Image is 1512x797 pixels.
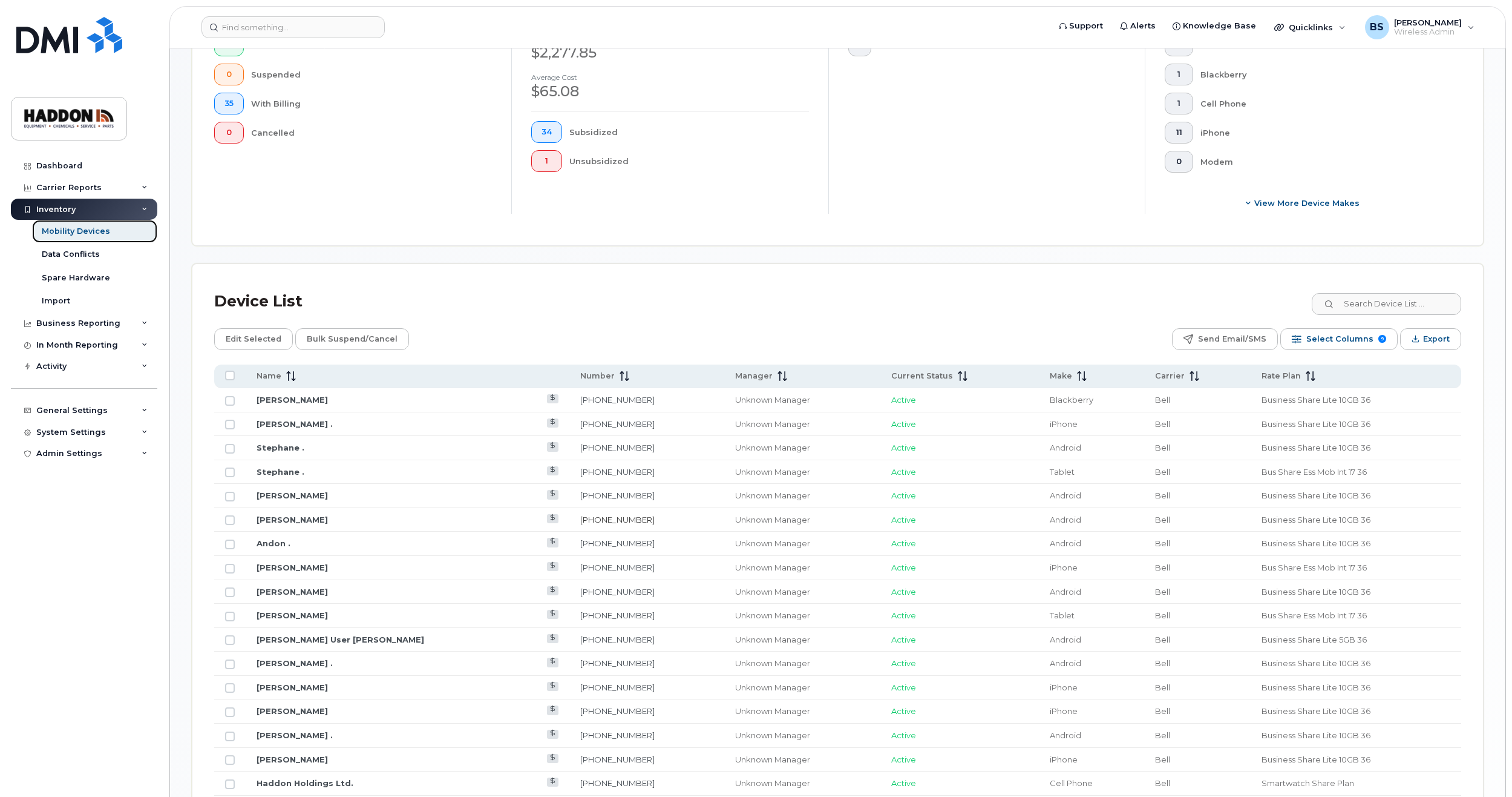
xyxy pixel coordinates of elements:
[1130,20,1156,32] span: Alerts
[257,563,328,572] a: [PERSON_NAME]
[735,418,869,430] div: Unknown Manager
[1155,538,1170,548] span: Bell
[1155,683,1170,692] span: Bell
[1198,330,1266,348] span: Send Email/SMS
[1394,18,1462,27] span: [PERSON_NAME]
[214,286,303,317] div: Device List
[1155,515,1170,524] span: Bell
[891,515,916,524] span: Active
[1306,330,1373,348] span: Select Columns
[735,634,869,646] div: Unknown Manager
[1175,157,1183,167] span: 0
[735,562,869,574] div: Unknown Manager
[1262,563,1367,572] span: Bus Share Ess Mob Int 17 36
[1262,706,1370,716] span: Business Share Lite 10GB 36
[1164,14,1265,38] a: Knowledge Base
[1050,610,1075,620] span: Tablet
[1262,658,1370,668] span: Business Share Lite 10GB 36
[891,443,916,452] span: Active
[1200,64,1442,85] div: Blackberry
[1262,515,1370,524] span: Business Share Lite 10GB 36
[580,491,655,500] a: [PHONE_NUMBER]
[1262,778,1354,788] span: Smartwatch Share Plan
[580,515,655,524] a: [PHONE_NUMBER]
[580,635,655,644] a: [PHONE_NUMBER]
[1357,15,1483,39] div: Brooke Szoo
[735,610,869,621] div: Unknown Manager
[531,150,562,172] button: 1
[251,93,493,114] div: With Billing
[257,587,328,597] a: [PERSON_NAME]
[214,122,244,144] button: 0
[735,778,869,789] div: Unknown Manager
[257,778,353,788] a: Haddon Holdings Ltd.
[547,610,558,619] a: View Last Bill
[1165,151,1194,173] button: 0
[257,635,424,644] a: [PERSON_NAME] User [PERSON_NAME]
[257,443,304,452] a: Stephane .
[531,42,808,63] div: $2,277.85
[1155,419,1170,429] span: Bell
[257,467,304,477] a: Stephane .
[1200,151,1442,173] div: Modem
[891,538,916,548] span: Active
[580,467,655,477] a: [PHONE_NUMBER]
[1289,22,1333,32] span: Quicklinks
[580,730,655,740] a: [PHONE_NUMBER]
[891,491,916,500] span: Active
[257,395,328,405] a: [PERSON_NAME]
[1400,328,1461,350] button: Export
[1069,20,1103,32] span: Support
[547,634,558,643] a: View Last Bill
[547,682,558,691] a: View Last Bill
[1262,419,1370,429] span: Business Share Lite 10GB 36
[580,395,655,405] a: [PHONE_NUMBER]
[891,610,916,620] span: Active
[735,658,869,669] div: Unknown Manager
[1423,330,1450,348] span: Export
[531,81,808,102] div: $65.08
[891,706,916,716] span: Active
[735,538,869,549] div: Unknown Manager
[295,328,409,350] button: Bulk Suspend/Cancel
[1155,587,1170,597] span: Bell
[214,64,244,85] button: 0
[1155,563,1170,572] span: Bell
[1050,587,1081,597] span: Android
[1155,467,1170,477] span: Bell
[891,371,953,382] span: Current Status
[735,754,869,766] div: Unknown Manager
[891,683,916,692] span: Active
[257,538,290,548] a: Andon .
[1262,635,1367,644] span: Business Share Lite 5GB 36
[1254,197,1360,209] span: View More Device Makes
[201,16,385,38] input: Find something...
[1175,128,1183,137] span: 11
[531,121,562,143] button: 34
[1378,335,1386,343] span: 9
[547,706,558,715] a: View Last Bill
[891,563,916,572] span: Active
[735,394,869,406] div: Unknown Manager
[251,64,493,85] div: Suspended
[1262,730,1370,740] span: Business Share Lite 10GB 36
[547,658,558,667] a: View Last Bill
[1262,395,1370,405] span: Business Share Lite 10GB 36
[1262,587,1370,597] span: Business Share Lite 10GB 36
[224,128,234,137] span: 0
[891,419,916,429] span: Active
[547,418,558,428] a: View Last Bill
[257,755,328,764] a: [PERSON_NAME]
[1050,419,1078,429] span: iPhone
[1262,371,1301,382] span: Rate Plan
[1155,658,1170,668] span: Bell
[1262,755,1370,764] span: Business Share Lite 10GB 36
[1394,27,1462,37] span: Wireless Admin
[547,586,558,595] a: View Last Bill
[735,466,869,478] div: Unknown Manager
[1370,20,1384,35] span: BS
[1050,635,1081,644] span: Android
[257,730,333,740] a: [PERSON_NAME] .
[214,328,293,350] button: Edit Selected
[542,156,552,166] span: 1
